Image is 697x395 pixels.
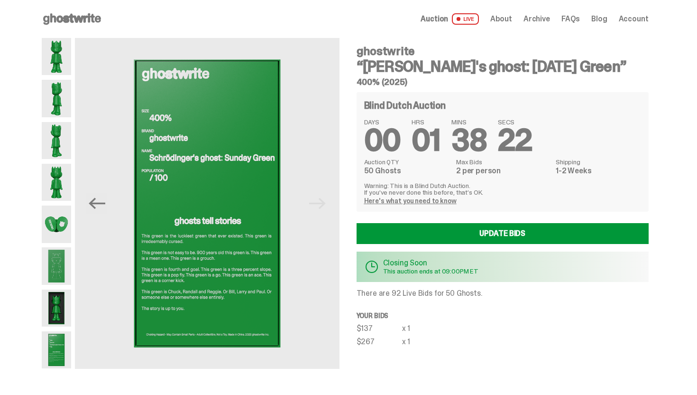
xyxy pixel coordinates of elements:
[357,290,649,297] p: There are 92 Live Bids for 50 Ghosts.
[357,59,649,74] h3: “[PERSON_NAME]'s ghost: [DATE] Green”
[561,15,580,23] a: FAQs
[42,122,72,159] img: Schrodinger_Green_Hero_3.png
[498,119,532,125] span: SECS
[490,15,512,23] a: About
[357,46,649,57] h4: ghostwrite
[42,206,72,243] img: Schrodinger_Green_Hero_7.png
[456,159,550,165] dt: Max Bids
[357,338,402,346] div: $267
[364,101,446,110] h4: Blind Dutch Auction
[451,119,486,125] span: MINS
[556,159,641,165] dt: Shipping
[619,15,649,23] a: Account
[556,167,641,175] dd: 1-2 Weeks
[42,290,72,327] img: Schrodinger_Green_Hero_13.png
[452,13,479,25] span: LIVE
[42,164,72,201] img: Schrodinger_Green_Hero_6.png
[421,15,448,23] span: Auction
[42,247,72,284] img: Schrodinger_Green_Hero_9.png
[456,167,550,175] dd: 2 per person
[42,331,72,368] img: Schrodinger_Green_Hero_12.png
[357,223,649,244] a: Update Bids
[421,13,478,25] a: Auction LIVE
[364,159,450,165] dt: Auction QTY
[402,338,411,346] div: x 1
[383,268,479,274] p: This auction ends at 09:00PM ET
[364,121,401,160] span: 00
[364,167,450,175] dd: 50 Ghosts
[412,119,440,125] span: HRS
[364,182,641,196] p: Warning: This is a Blind Dutch Auction. If you’ve never done this before, that’s OK.
[412,121,440,160] span: 01
[451,121,486,160] span: 38
[364,119,401,125] span: DAYS
[402,325,411,332] div: x 1
[498,121,532,160] span: 22
[383,259,479,267] p: Closing Soon
[42,80,72,117] img: Schrodinger_Green_Hero_2.png
[523,15,550,23] a: Archive
[357,78,649,86] h5: 400% (2025)
[86,193,107,214] button: Previous
[357,312,649,319] p: Your bids
[364,197,457,205] a: Here's what you need to know
[75,38,339,369] img: Schrodinger_Green_Hero_12.png
[591,15,607,23] a: Blog
[357,325,402,332] div: $137
[42,38,72,75] img: Schrodinger_Green_Hero_1.png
